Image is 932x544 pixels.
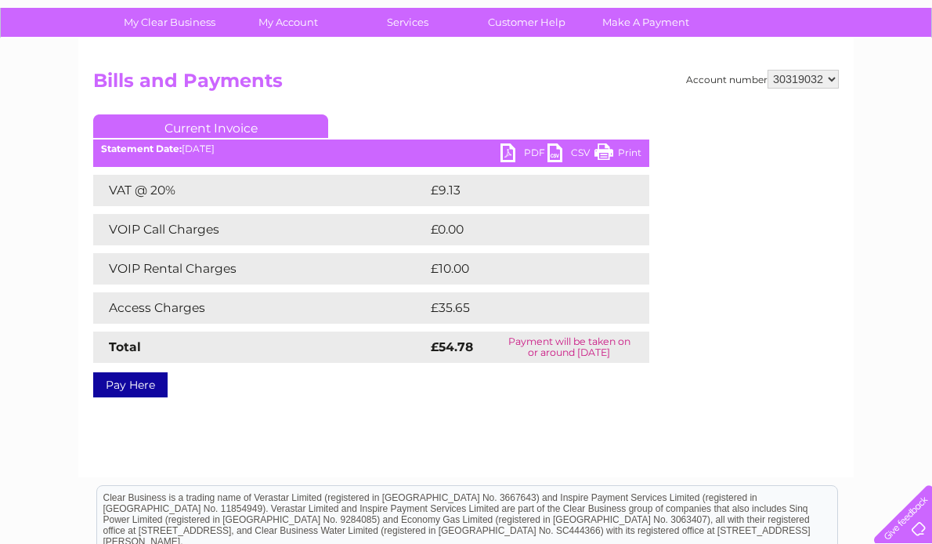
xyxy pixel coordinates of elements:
[594,143,641,166] a: Print
[581,8,710,37] a: Make A Payment
[33,41,113,89] img: logo.png
[828,67,866,78] a: Contact
[343,8,472,37] a: Services
[427,175,611,206] td: £9.13
[93,143,649,154] div: [DATE]
[93,175,427,206] td: VAT @ 20%
[880,67,917,78] a: Log out
[796,67,818,78] a: Blog
[500,143,547,166] a: PDF
[427,214,613,245] td: £0.00
[224,8,353,37] a: My Account
[462,8,591,37] a: Customer Help
[695,67,730,78] a: Energy
[431,339,473,354] strong: £54.78
[427,292,617,324] td: £35.65
[739,67,786,78] a: Telecoms
[547,143,594,166] a: CSV
[93,70,839,100] h2: Bills and Payments
[656,67,686,78] a: Water
[93,372,168,397] a: Pay Here
[427,253,617,285] td: £10.00
[489,332,649,363] td: Payment will be taken on or around [DATE]
[686,70,839,89] div: Account number
[109,339,141,354] strong: Total
[97,9,837,76] div: Clear Business is a trading name of Verastar Limited (registered in [GEOGRAPHIC_DATA] No. 3667643...
[637,8,745,27] a: 0333 014 3131
[93,292,427,324] td: Access Charges
[93,214,427,245] td: VOIP Call Charges
[105,8,234,37] a: My Clear Business
[93,253,427,285] td: VOIP Rental Charges
[101,143,182,154] b: Statement Date:
[93,114,328,138] a: Current Invoice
